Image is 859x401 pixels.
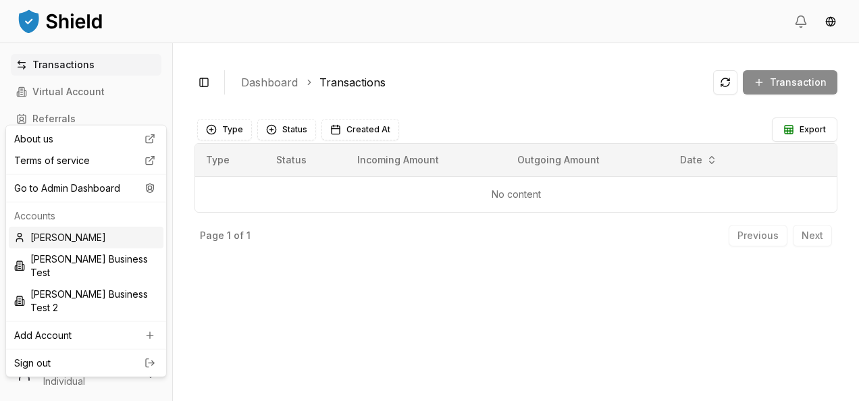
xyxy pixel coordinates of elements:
div: Go to Admin Dashboard [9,178,163,199]
p: Accounts [14,209,158,223]
a: Add Account [9,325,163,346]
div: [PERSON_NAME] [9,227,163,248]
a: Sign out [14,356,158,370]
div: [PERSON_NAME] Business Test 2 [9,284,163,319]
a: Terms of service [9,150,163,171]
a: About us [9,128,163,150]
div: [PERSON_NAME] Business Test [9,248,163,284]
